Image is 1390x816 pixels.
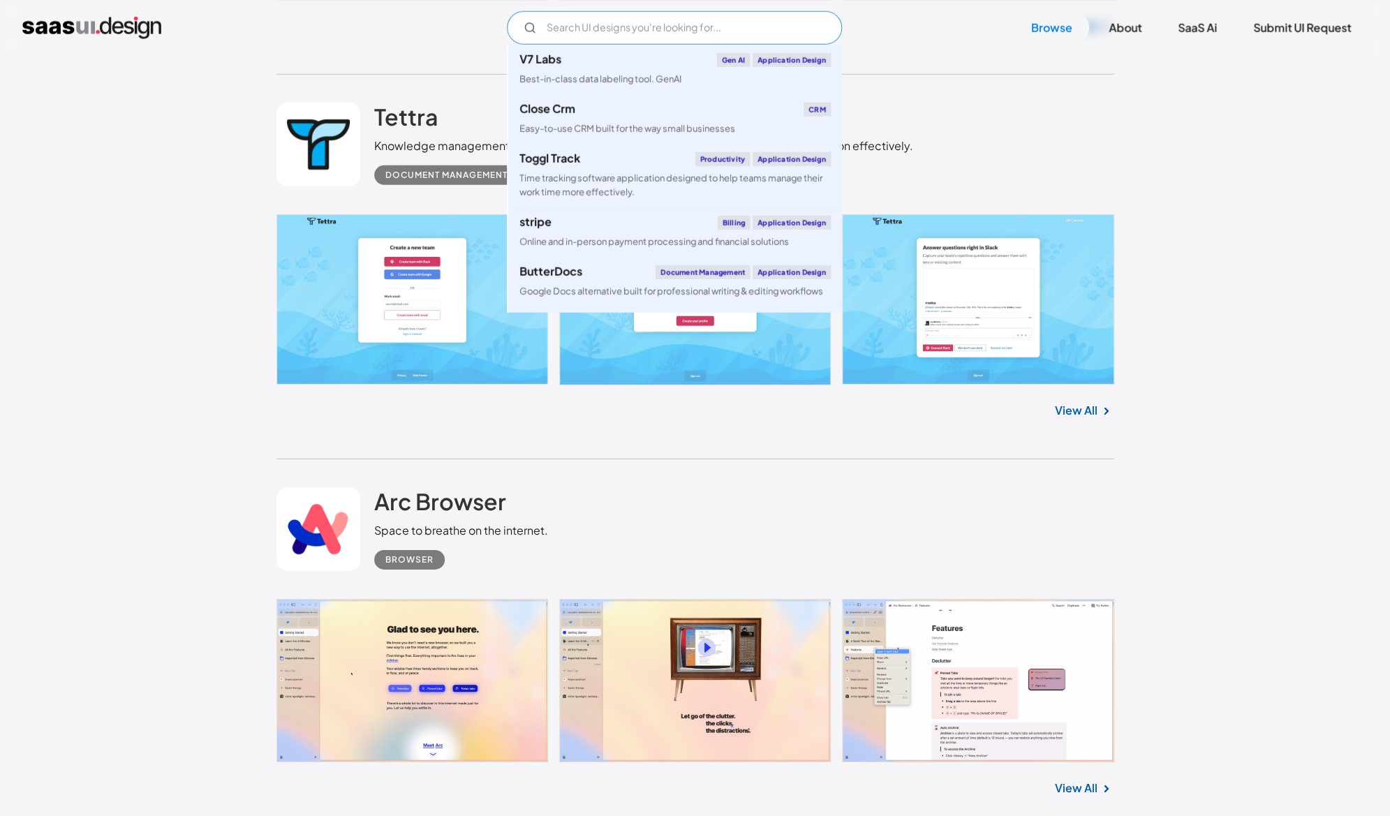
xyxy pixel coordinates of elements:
a: View All [1055,402,1097,419]
div: Application Design [753,53,831,67]
div: ButterDocs [519,266,582,277]
div: V7 Labs [519,54,561,65]
div: Knowledge management platform designed to help teams organise and share information effectively. [374,138,913,154]
a: Tettra [374,103,438,138]
div: Browser [385,551,434,568]
a: Submit UI Request [1236,13,1368,43]
div: Online and in-person payment processing and financial solutions [519,235,789,248]
div: Easy-to-use CRM built for the way small businesses [519,122,735,135]
div: CRM [804,103,831,117]
form: Email Form [507,11,842,45]
a: About [1092,13,1158,43]
div: Google Docs alternative built for professional writing & editing workflows [519,285,823,298]
a: ButterDocsDocument ManagementApplication DesignGoogle Docs alternative built for professional wri... [508,257,842,306]
h2: Tettra [374,103,438,131]
div: Close Crm [519,103,575,114]
h2: Arc Browser [374,487,506,515]
div: Application Design [753,152,831,166]
a: V7 LabsGen AIApplication DesignBest-in-class data labeling tool. GenAI [508,45,842,94]
a: home [22,17,161,39]
a: Arc Browser [374,487,506,522]
a: View All [1055,780,1097,796]
div: Document Management [385,167,508,184]
div: Time tracking software application designed to help teams manage their work time more effectively. [519,172,831,198]
div: Productivity [695,152,750,166]
a: klaviyoEmail MarketingApplication DesignCreate personalised customer experiences across email, SM... [508,306,842,369]
a: stripeBillingApplication DesignOnline and in-person payment processing and financial solutions [508,207,842,257]
div: Application Design [753,265,831,279]
div: Gen AI [717,53,750,67]
a: Toggl TrackProductivityApplication DesignTime tracking software application designed to help team... [508,144,842,207]
div: Application Design [753,216,831,230]
a: Close CrmCRMEasy-to-use CRM built for the way small businesses [508,94,842,144]
div: stripe [519,216,552,228]
a: SaaS Ai [1161,13,1234,43]
input: Search UI designs you're looking for... [507,11,842,45]
div: Space to breathe on the internet. [374,522,548,539]
div: Document Management [656,265,750,279]
div: Billing [718,216,750,230]
a: Browse [1014,13,1089,43]
div: Toggl Track [519,153,580,164]
div: Best-in-class data labeling tool. GenAI [519,73,681,86]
